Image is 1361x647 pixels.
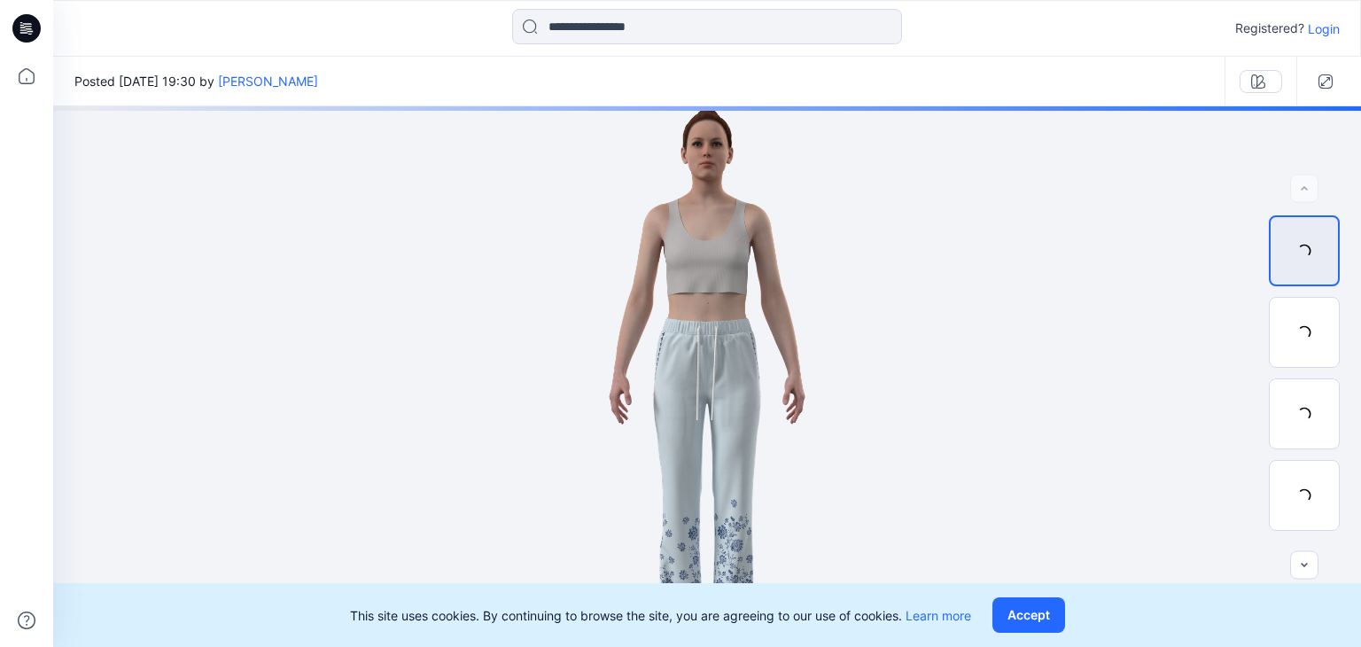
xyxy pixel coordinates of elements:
a: [PERSON_NAME] [218,74,318,89]
p: Registered? [1235,18,1304,39]
img: eyJhbGciOiJIUzI1NiIsImtpZCI6IjAiLCJzbHQiOiJzZXMiLCJ0eXAiOiJKV1QifQ.eyJkYXRhIjp7InR5cGUiOiJzdG9yYW... [437,106,977,647]
a: Learn more [906,608,971,623]
span: Posted [DATE] 19:30 by [74,72,318,90]
p: Login [1308,19,1340,38]
button: Accept [992,597,1065,633]
p: This site uses cookies. By continuing to browse the site, you are agreeing to our use of cookies. [350,606,971,625]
